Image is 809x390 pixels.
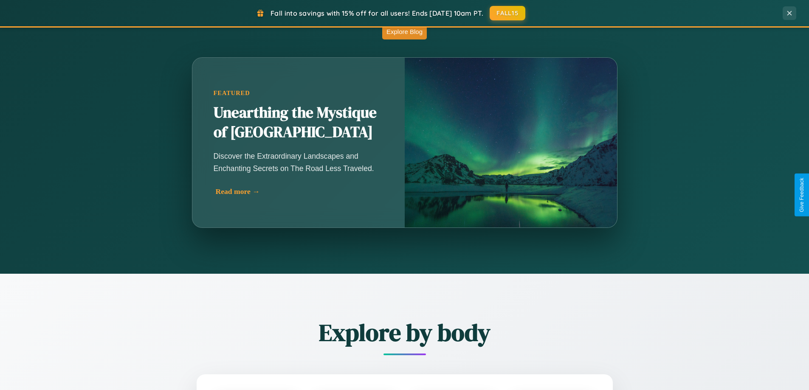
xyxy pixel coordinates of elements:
[214,150,383,174] p: Discover the Extraordinary Landscapes and Enchanting Secrets on The Road Less Traveled.
[214,90,383,97] div: Featured
[216,187,386,196] div: Read more →
[382,24,427,39] button: Explore Blog
[799,178,805,212] div: Give Feedback
[490,6,525,20] button: FALL15
[214,103,383,142] h2: Unearthing the Mystique of [GEOGRAPHIC_DATA]
[271,9,483,17] span: Fall into savings with 15% off for all users! Ends [DATE] 10am PT.
[150,316,660,349] h2: Explore by body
